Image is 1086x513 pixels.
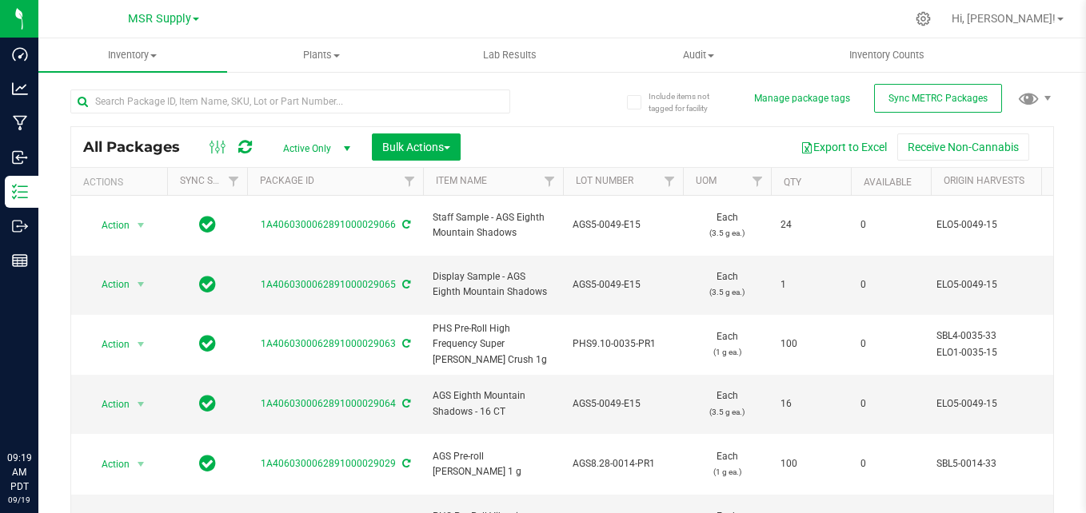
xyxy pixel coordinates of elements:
span: Inventory [38,48,227,62]
a: Package ID [260,175,314,186]
span: Hi, [PERSON_NAME]! [952,12,1056,25]
span: AGS5-0049-E15 [573,217,673,233]
span: PHS Pre-Roll High Frequency Super [PERSON_NAME] Crush 1g [433,321,553,368]
input: Search Package ID, Item Name, SKU, Lot or Part Number... [70,89,510,113]
span: 0 [860,277,921,292]
span: Bulk Actions [382,141,450,153]
span: Each [693,210,761,241]
p: (3.5 g ea.) [693,225,761,241]
span: AGS8.28-0014-PR1 [573,456,673,471]
span: All Packages [83,138,196,156]
span: Sync from Compliance System [400,279,410,290]
div: Value 1: ELO5-0049-15 [936,277,1086,292]
span: select [131,333,151,356]
a: Qty [784,177,801,188]
inline-svg: Manufacturing [12,115,28,131]
p: 09:19 AM PDT [7,451,31,494]
iframe: Resource center [16,385,64,433]
div: Value 2: ELO1-0035-15 [936,345,1086,360]
span: AGS5-0049-E15 [573,396,673,412]
a: Available [864,177,912,188]
span: Plants [228,48,415,62]
a: Origin Harvests [944,175,1024,186]
span: select [131,393,151,416]
span: 16 [781,396,841,412]
span: Action [87,214,130,237]
span: select [131,214,151,237]
button: Sync METRC Packages [874,84,1002,113]
span: Action [87,333,130,356]
div: Actions [83,177,161,188]
span: AGS Eighth Mountain Shadows - 16 CT [433,388,553,419]
span: Include items not tagged for facility [649,90,729,114]
a: Filter [657,168,683,195]
inline-svg: Inbound [12,149,28,165]
span: Staff Sample - AGS Eighth Mountain Shadows [433,210,553,241]
button: Bulk Actions [372,133,461,161]
span: select [131,453,151,475]
span: 0 [860,396,921,412]
span: select [131,273,151,296]
div: Value 1: ELO5-0049-15 [936,396,1086,412]
span: Inventory Counts [828,48,946,62]
span: 0 [860,217,921,233]
button: Receive Non-Cannabis [897,133,1029,161]
span: Audit [605,48,792,62]
a: 1A4060300062891000029029 [261,458,396,469]
a: Lab Results [416,38,605,72]
a: Audit [604,38,793,72]
a: Plants [227,38,416,72]
a: Item Name [436,175,487,186]
button: Manage package tags [754,92,850,105]
span: Sync from Compliance System [400,219,410,230]
span: MSR Supply [128,12,191,26]
span: Sync from Compliance System [400,458,410,469]
button: Export to Excel [790,133,897,161]
a: 1A4060300062891000029064 [261,398,396,409]
span: Each [693,329,761,360]
span: Sync from Compliance System [400,398,410,409]
span: Display Sample - AGS Eighth Mountain Shadows [433,269,553,300]
a: 1A4060300062891000029065 [261,279,396,290]
span: 1 [781,277,841,292]
a: Inventory [38,38,227,72]
span: Sync from Compliance System [400,338,410,349]
p: 09/19 [7,494,31,506]
div: Value 1: SBL4-0035-33 [936,328,1086,344]
span: PHS9.10-0035-PR1 [573,336,673,352]
div: Value 1: ELO5-0049-15 [936,217,1086,233]
span: Sync METRC Packages [888,93,988,104]
div: Manage settings [913,11,933,26]
inline-svg: Inventory [12,184,28,200]
div: Value 1: SBL5-0014-33 [936,456,1086,471]
span: In Sync [199,213,216,236]
span: In Sync [199,332,216,355]
span: 0 [860,456,921,471]
span: Action [87,273,130,296]
p: (1 g ea.) [693,464,761,479]
span: Each [693,449,761,479]
a: Inventory Counts [793,38,981,72]
inline-svg: Analytics [12,81,28,97]
p: (1 g ea.) [693,344,761,360]
a: 1A4060300062891000029063 [261,338,396,349]
span: Each [693,388,761,419]
a: Filter [537,168,563,195]
span: AGS Pre-roll [PERSON_NAME] 1 g [433,449,553,479]
p: (3.5 g ea.) [693,284,761,300]
a: 1A4060300062891000029066 [261,219,396,230]
span: 100 [781,336,841,352]
a: Lot Number [576,175,633,186]
span: 24 [781,217,841,233]
span: Action [87,453,130,475]
span: In Sync [199,452,216,475]
a: Filter [397,168,423,195]
inline-svg: Dashboard [12,46,28,62]
span: Each [693,269,761,300]
span: Lab Results [461,48,558,62]
inline-svg: Outbound [12,218,28,234]
span: 100 [781,456,841,471]
span: Action [87,393,130,416]
a: UOM [696,175,717,186]
a: Filter [221,168,247,195]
